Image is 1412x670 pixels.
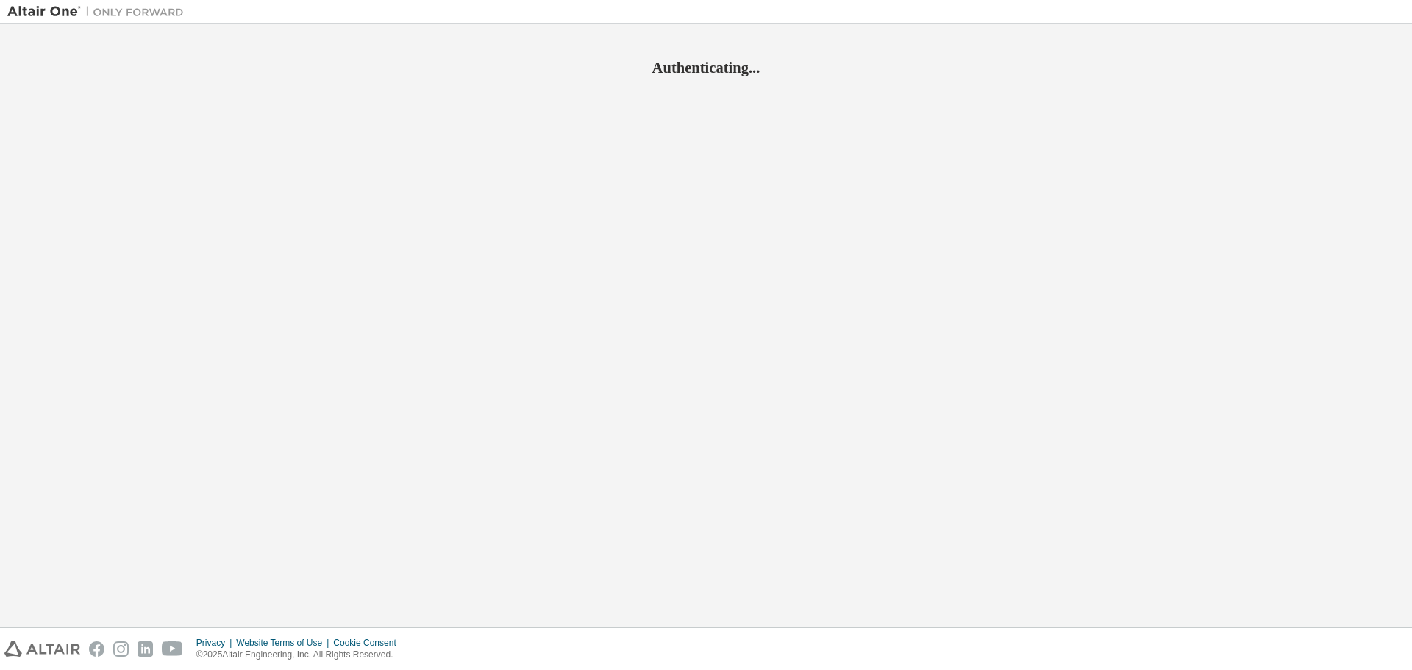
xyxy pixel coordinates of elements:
img: facebook.svg [89,641,104,657]
h2: Authenticating... [7,58,1405,77]
p: © 2025 Altair Engineering, Inc. All Rights Reserved. [196,649,405,661]
img: Altair One [7,4,191,19]
div: Privacy [196,637,236,649]
div: Cookie Consent [333,637,404,649]
div: Website Terms of Use [236,637,333,649]
img: linkedin.svg [138,641,153,657]
img: altair_logo.svg [4,641,80,657]
img: instagram.svg [113,641,129,657]
img: youtube.svg [162,641,183,657]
